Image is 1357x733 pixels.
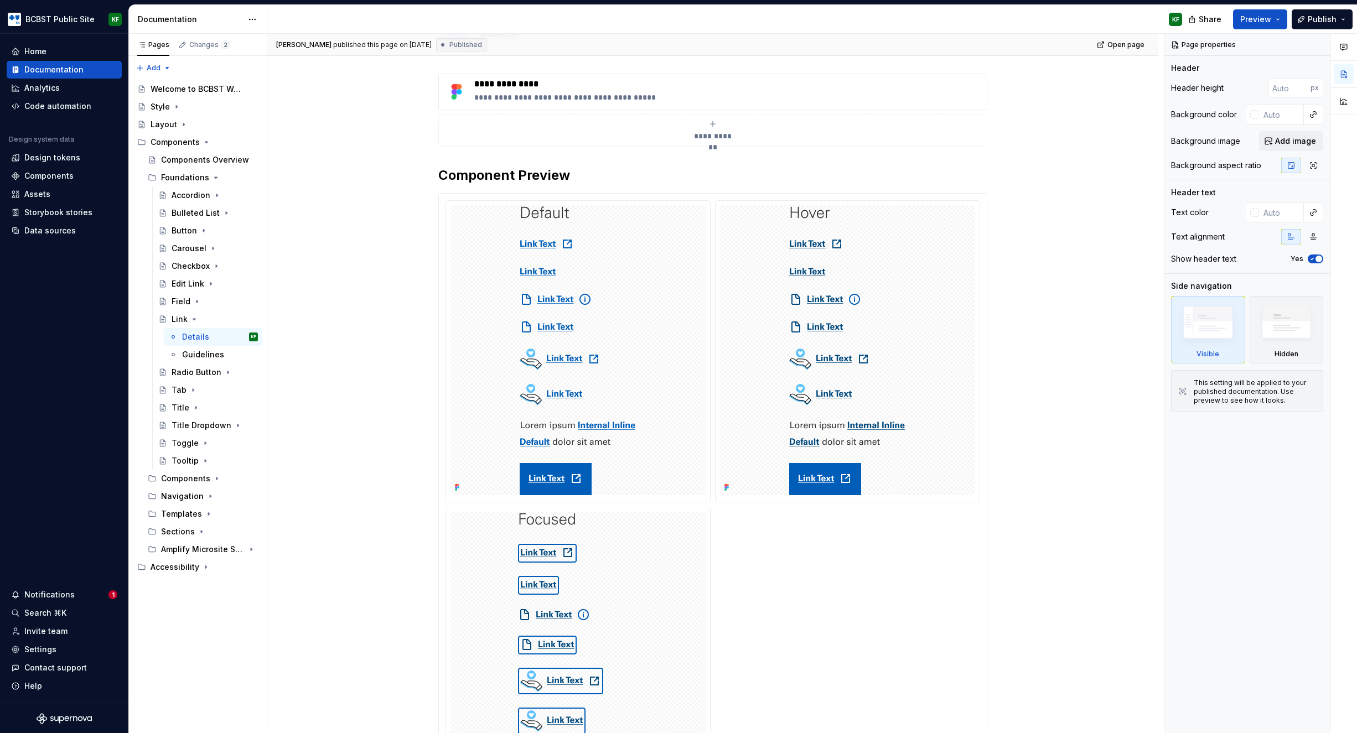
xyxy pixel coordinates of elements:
a: Style [133,98,262,116]
div: Templates [143,505,262,523]
span: Open page [1107,40,1144,49]
div: Background color [1171,109,1237,120]
a: Open page [1094,37,1149,53]
div: KF [1172,15,1179,24]
div: Design system data [9,135,74,144]
div: Sections [161,526,195,537]
div: Field [172,296,190,307]
div: Foundations [161,172,209,183]
div: published this page on [DATE] [333,40,432,49]
div: Invite team [24,626,68,637]
div: Assets [24,189,50,200]
a: Bulleted List [154,204,262,222]
a: Field [154,293,262,310]
div: Hidden [1250,296,1324,363]
div: Templates [161,508,202,519]
div: Design tokens [24,152,80,163]
button: Publish [1292,9,1353,29]
div: Analytics [24,82,60,93]
div: Welcome to BCBST Web [151,84,242,95]
button: Contact support [7,659,122,677]
div: Navigation [161,491,204,502]
span: 1 [108,590,117,599]
div: Changes [189,40,230,49]
div: Button [172,225,197,236]
div: Visible [1171,296,1245,363]
a: Storybook stories [7,204,122,221]
div: Notifications [24,589,75,600]
div: Side navigation [1171,280,1232,292]
div: Background aspect ratio [1171,160,1261,171]
div: Page tree [133,80,262,576]
span: 2 [221,40,230,49]
div: Settings [24,644,56,655]
a: Toggle [154,434,262,452]
h2: Component Preview [438,167,987,184]
div: Guidelines [182,349,224,360]
a: Title Dropdown [154,417,262,434]
a: Checkbox [154,257,262,275]
a: Assets [7,185,122,203]
div: Header text [1171,187,1216,198]
div: Accordion [172,190,210,201]
span: Preview [1240,14,1271,25]
div: Search ⌘K [24,607,66,618]
a: Layout [133,116,262,133]
input: Auto [1259,105,1304,124]
div: Layout [151,119,177,130]
div: Components [143,470,262,487]
div: Home [24,46,46,57]
div: Help [24,680,42,692]
div: Code automation [24,101,91,112]
div: Contact support [24,662,87,673]
a: Guidelines [164,346,262,363]
a: Documentation [7,61,122,79]
div: Components [24,170,74,181]
button: BCBST Public SiteKF [2,7,126,31]
div: Navigation [143,487,262,505]
div: Foundations [143,169,262,186]
a: Welcome to BCBST Web [133,80,262,98]
a: Carousel [154,240,262,257]
div: Title [172,402,189,413]
svg: Supernova Logo [37,713,92,724]
div: Components Overview [161,154,249,165]
a: Settings [7,641,122,658]
div: Style [151,101,170,112]
img: b44e7a6b-69a5-43df-ae42-963d7259159b.png [8,13,21,26]
button: Help [7,677,122,695]
div: Storybook stories [24,207,92,218]
a: Invite team [7,622,122,640]
div: KF [251,331,256,342]
div: Edit Link [172,278,204,289]
div: Details [182,331,209,342]
a: Tooltip [154,452,262,470]
div: Tab [172,384,187,396]
span: Published [449,40,482,49]
div: Components [151,137,200,148]
span: Add [147,64,160,72]
div: Accessibility [151,562,199,573]
div: Amplify Microsite Sections [161,544,245,555]
label: Yes [1291,254,1303,263]
div: This setting will be applied to your published documentation. Use preview to see how it looks. [1194,378,1316,405]
a: Link [154,310,262,328]
div: Documentation [24,64,84,75]
a: Components Overview [143,151,262,169]
div: Visible [1197,350,1219,358]
div: KF [112,15,119,24]
div: Amplify Microsite Sections [143,540,262,558]
span: Publish [1308,14,1337,25]
div: Pages [137,40,169,49]
div: BCBST Public Site [25,14,95,25]
p: px [1311,84,1319,92]
div: Header height [1171,82,1224,93]
a: Components [7,167,122,185]
a: Tab [154,381,262,399]
span: Share [1199,14,1221,25]
a: Home [7,43,122,60]
div: Checkbox [172,261,210,272]
div: Documentation [138,14,242,25]
button: Search ⌘K [7,604,122,622]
